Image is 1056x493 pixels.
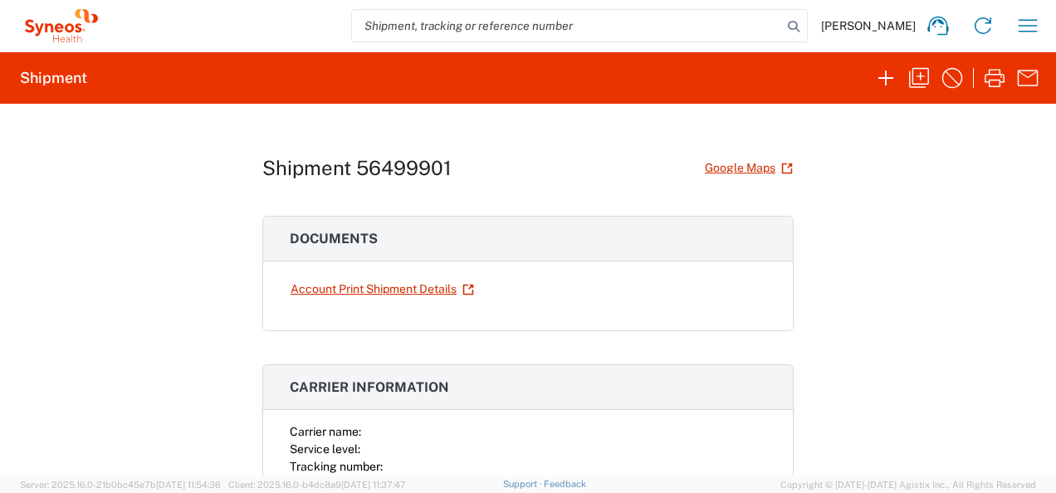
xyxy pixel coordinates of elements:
span: [DATE] 11:54:36 [156,480,221,490]
span: Server: 2025.16.0-21b0bc45e7b [20,480,221,490]
a: Account Print Shipment Details [290,275,475,304]
span: Carrier information [290,379,449,395]
span: Copyright © [DATE]-[DATE] Agistix Inc., All Rights Reserved [780,477,1036,492]
span: Documents [290,231,378,247]
h1: Shipment 56499901 [262,156,452,180]
span: [DATE] 11:37:47 [341,480,406,490]
a: Google Maps [704,154,794,183]
span: [PERSON_NAME] [821,18,916,33]
h2: Shipment [20,68,87,88]
input: Shipment, tracking or reference number [352,10,782,41]
span: Service level: [290,442,360,456]
span: Client: 2025.16.0-b4dc8a9 [228,480,406,490]
a: Feedback [544,479,586,489]
span: Carrier name: [290,425,361,438]
span: Tracking number: [290,460,383,473]
a: Support [503,479,545,489]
